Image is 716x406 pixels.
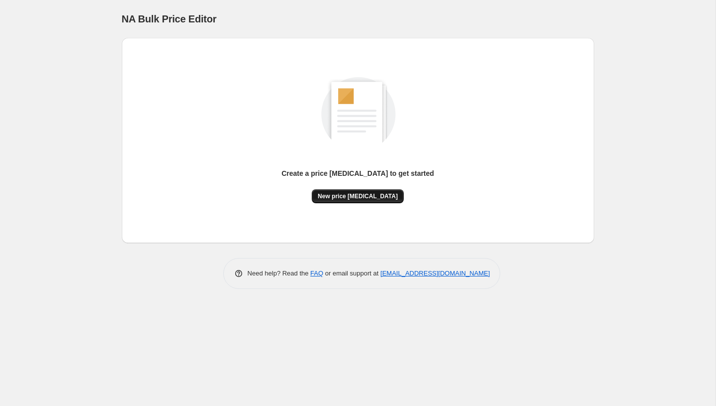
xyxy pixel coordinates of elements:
span: New price [MEDICAL_DATA] [318,192,398,200]
p: Create a price [MEDICAL_DATA] to get started [281,168,434,178]
button: New price [MEDICAL_DATA] [312,189,404,203]
span: or email support at [323,270,380,277]
a: [EMAIL_ADDRESS][DOMAIN_NAME] [380,270,490,277]
span: Need help? Read the [248,270,311,277]
a: FAQ [310,270,323,277]
span: NA Bulk Price Editor [122,13,217,24]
